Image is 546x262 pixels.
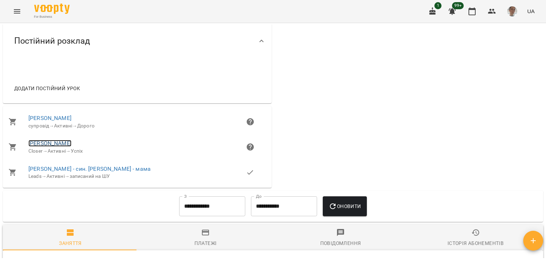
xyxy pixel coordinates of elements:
[524,5,537,18] button: UA
[448,239,504,247] div: Історія абонементів
[28,173,246,180] div: Leads Активні записаний на ШУ
[49,123,54,129] span: →
[11,82,83,95] button: Додати постійний урок
[9,3,26,20] button: Menu
[434,2,441,9] span: 1
[28,140,71,147] a: [PERSON_NAME]
[66,148,71,154] span: →
[65,173,70,179] span: →
[28,165,151,172] a: [PERSON_NAME] - син. [PERSON_NAME] - мама
[34,4,70,14] img: Voopty Logo
[34,15,70,19] span: For Business
[328,202,361,211] span: Оновити
[320,239,361,247] div: Повідомлення
[3,23,272,59] div: Постійний розклад
[28,148,246,155] div: Closer Активні Успіх
[194,239,217,247] div: Платежі
[43,148,48,154] span: →
[28,115,71,121] a: [PERSON_NAME]
[14,84,80,93] span: Додати постійний урок
[42,173,47,179] span: →
[323,196,366,216] button: Оновити
[28,122,246,130] div: cупровід Активні Дорого
[452,2,464,9] span: 99+
[59,239,82,247] div: Заняття
[72,123,77,129] span: →
[527,7,535,15] span: UA
[507,6,517,16] img: 4dd45a387af7859874edf35ff59cadb1.jpg
[14,36,90,47] span: Постійний розклад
